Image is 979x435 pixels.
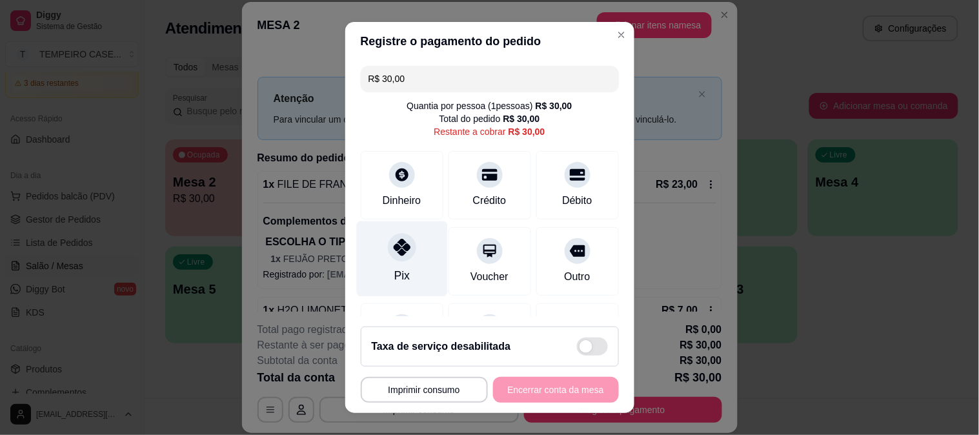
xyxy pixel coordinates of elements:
div: R$ 30,00 [536,99,572,112]
button: Close [611,25,632,45]
h2: Taxa de serviço desabilitada [372,339,511,354]
div: Outro [564,269,590,285]
div: Voucher [470,269,509,285]
button: Imprimir consumo [361,377,488,403]
div: R$ 30,00 [509,125,545,138]
div: R$ 30,00 [503,112,540,125]
div: Dinheiro [383,193,421,208]
div: Crédito [473,193,507,208]
div: Débito [562,193,592,208]
div: Total do pedido [439,112,540,125]
header: Registre o pagamento do pedido [345,22,634,61]
div: Pix [394,267,409,284]
div: Restante a cobrar [434,125,545,138]
div: Quantia por pessoa ( 1 pessoas) [407,99,572,112]
input: Ex.: hambúrguer de cordeiro [368,66,611,92]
